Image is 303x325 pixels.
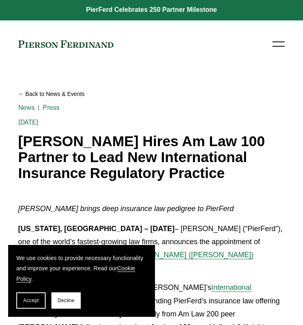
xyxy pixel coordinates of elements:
[23,298,39,303] span: Accept
[51,292,81,309] button: Decline
[18,225,175,233] strong: [US_STATE], [GEOGRAPHIC_DATA] – [DATE]
[18,104,35,111] a: News
[16,253,147,284] p: We use cookies to provide necessary functionality and improve your experience. Read our .
[58,298,75,303] span: Decline
[18,222,285,275] p: – [PERSON_NAME] (“PierFerd”), one of the world’s fastest-growing law firms, announces the appoint...
[18,205,234,213] em: [PERSON_NAME] brings deep insurance law pedigree to PierFerd
[16,265,135,282] a: Cookie Policy
[18,118,39,126] span: [DATE]
[43,104,60,111] a: Press
[18,87,285,100] a: Back to News & Events
[18,283,252,305] a: International Insurance Regulatory
[8,245,155,317] section: Cookie banner
[18,251,254,272] a: [PERSON_NAME] ([PERSON_NAME]) [PERSON_NAME]
[18,134,285,181] h1: [PERSON_NAME] Hires Am Law 100 Partner to Lead New International Insurance Regulatory Practice
[16,292,46,309] button: Accept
